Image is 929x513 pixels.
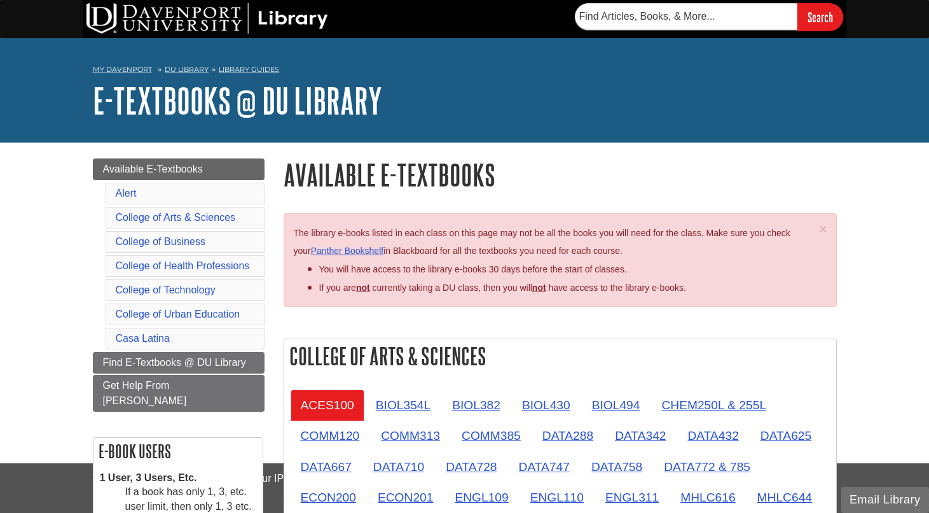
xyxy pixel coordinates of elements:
[116,236,205,247] a: College of Business
[605,420,676,451] a: DATA342
[520,482,594,513] a: ENGL110
[116,333,170,344] a: Casa Latina
[86,3,328,34] img: DU Library
[750,420,822,451] a: DATA625
[93,375,265,412] a: Get Help From [PERSON_NAME]
[291,482,366,513] a: ECON200
[284,339,836,373] h2: College of Arts & Sciences
[442,390,511,421] a: BIOL382
[509,451,580,482] a: DATA747
[93,352,265,374] a: Find E-Textbooks @ DU Library
[512,390,581,421] a: BIOL430
[436,451,507,482] a: DATA728
[219,65,279,74] a: Library Guides
[654,451,760,482] a: DATA772 & 785
[595,482,669,513] a: ENGL311
[294,228,790,256] span: The library e-books listed in each class on this page may not be all the books you will need for ...
[819,221,827,236] span: ×
[319,283,686,293] span: If you are currently taking a DU class, then you will have access to the library e-books.
[747,482,822,513] a: MHLC644
[582,390,650,421] a: BIOL494
[165,65,209,74] a: DU Library
[677,420,748,451] a: DATA432
[581,451,652,482] a: DATA758
[116,260,250,271] a: College of Health Professions
[797,3,843,31] input: Search
[371,420,450,451] a: COMM313
[284,158,837,191] h1: Available E-Textbooks
[116,212,236,223] a: College of Arts & Sciences
[93,61,837,81] nav: breadcrumb
[651,390,776,421] a: CHEM250L & 255L
[291,420,370,451] a: COMM120
[116,285,216,295] a: College of Technology
[291,451,362,482] a: DATA667
[368,482,443,513] a: ECON201
[532,420,603,451] a: DATA288
[116,309,240,320] a: College of Urban Education
[103,164,203,174] span: Available E-Textbooks
[363,451,434,482] a: DATA710
[444,482,518,513] a: ENGL109
[291,390,364,421] a: ACES100
[116,188,137,199] a: Alert
[451,420,531,451] a: COMM385
[93,64,152,75] a: My Davenport
[100,471,256,486] dt: 1 User, 3 Users, Etc.
[319,264,627,274] span: You will have access to the library e-books 30 days before the start of classes.
[311,246,383,256] a: Panther Bookshelf
[819,222,827,235] button: Close
[366,390,441,421] a: BIOL354L
[575,3,843,31] form: Searches DU Library's articles, books, and more
[93,81,382,120] a: E-Textbooks @ DU Library
[103,380,187,406] span: Get Help From [PERSON_NAME]
[103,357,246,368] span: Find E-Textbooks @ DU Library
[93,438,263,465] h2: E-book Users
[356,283,370,293] strong: not
[532,283,546,293] u: not
[841,487,929,513] button: Email Library
[670,482,745,513] a: MHLC616
[93,158,265,180] a: Available E-Textbooks
[575,3,797,30] input: Find Articles, Books, & More...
